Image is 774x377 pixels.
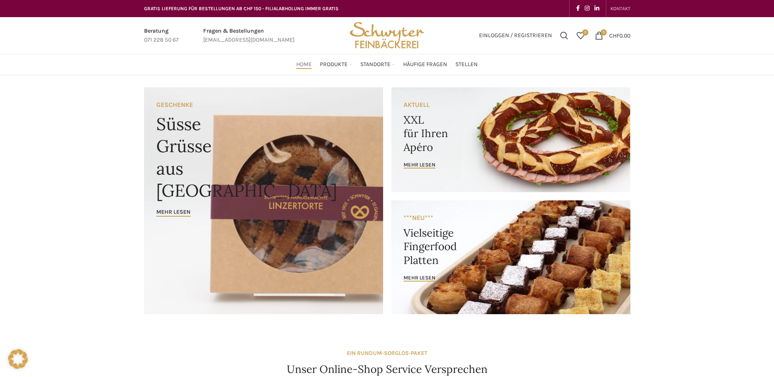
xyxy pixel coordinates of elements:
[455,61,478,69] span: Stellen
[296,61,312,69] span: Home
[556,27,572,44] a: Suchen
[601,29,607,35] span: 0
[144,87,383,314] a: Banner link
[144,27,179,45] a: Infobox link
[360,56,395,73] a: Standorte
[320,56,352,73] a: Produkte
[609,32,630,39] bdi: 0.00
[347,31,427,38] a: Site logo
[606,0,634,17] div: Secondary navigation
[296,56,312,73] a: Home
[287,362,488,377] h4: Unser Online-Shop Service Versprechen
[391,87,630,192] a: Banner link
[582,3,592,14] a: Instagram social link
[203,27,295,45] a: Infobox link
[572,27,589,44] a: 0
[144,6,339,11] span: GRATIS LIEFERUNG FÜR BESTELLUNGEN AB CHF 150 - FILIALABHOLUNG IMMER GRATIS
[360,61,390,69] span: Standorte
[582,29,588,35] span: 0
[347,350,427,357] strong: EIN RUNDUM-SORGLOS-PAKET
[610,0,630,17] a: KONTAKT
[391,200,630,314] a: Banner link
[592,3,602,14] a: Linkedin social link
[403,61,447,69] span: Häufige Fragen
[609,32,619,39] span: CHF
[591,27,634,44] a: 0 CHF0.00
[455,56,478,73] a: Stellen
[475,27,556,44] a: Einloggen / Registrieren
[403,56,447,73] a: Häufige Fragen
[479,33,552,38] span: Einloggen / Registrieren
[572,27,589,44] div: Meine Wunschliste
[140,56,634,73] div: Main navigation
[574,3,582,14] a: Facebook social link
[320,61,348,69] span: Produkte
[610,6,630,11] span: KONTAKT
[347,17,427,54] img: Bäckerei Schwyter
